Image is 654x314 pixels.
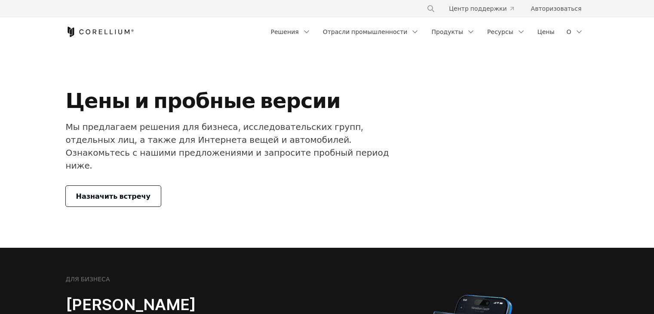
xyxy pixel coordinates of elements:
[423,1,439,16] button: Поиск
[266,24,589,40] div: Меню навигации
[66,186,161,206] a: Назначить встречу
[566,28,571,35] font: О
[76,192,151,200] font: Назначить встречу
[66,295,196,314] font: [PERSON_NAME]
[271,28,299,35] font: Решения
[66,275,110,283] font: ДЛЯ БИЗНЕСА
[66,88,341,113] font: Цены и пробные версии
[537,28,555,35] font: Цены
[66,27,134,37] a: Кореллиум Дом
[416,1,588,16] div: Меню навигации
[449,5,507,12] font: Центр поддержки
[323,28,408,35] font: Отрасли промышленности
[531,5,582,12] font: Авторизоваться
[66,122,389,171] font: Мы предлагаем решения для бизнеса, исследовательских групп, отдельных лиц, а также для Интернета ...
[487,28,513,35] font: Ресурсы
[431,28,463,35] font: Продукты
